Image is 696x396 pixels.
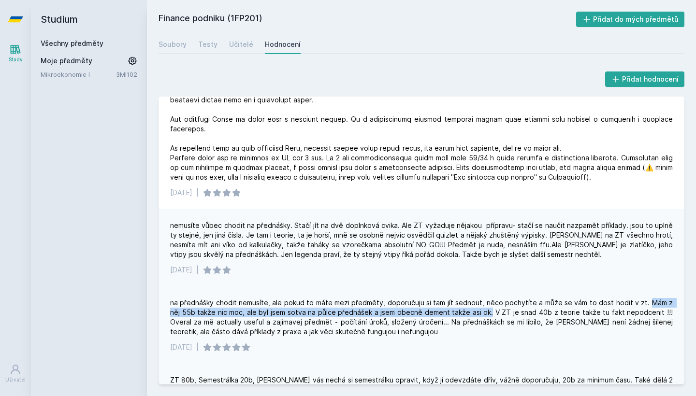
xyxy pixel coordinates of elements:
[2,39,29,68] a: Study
[170,298,673,337] div: na přednášky chodit nemusíte, ale pokud to máte mezi předměty, doporučuju si tam jít sednout, něc...
[265,40,301,49] div: Hodnocení
[229,35,253,54] a: Učitelé
[2,359,29,388] a: Uživatel
[170,188,192,198] div: [DATE]
[170,66,673,182] div: Loremi dolorsi ametconse adi elitseddo eiusm tempori utlabore. Etdolorem aliqua enimadm, veniamqu...
[576,12,685,27] button: Přidat do mých předmětů
[159,12,576,27] h2: Finance podniku (1FP201)
[159,40,187,49] div: Soubory
[196,342,199,352] div: |
[5,376,26,383] div: Uživatel
[41,39,103,47] a: Všechny předměty
[159,35,187,54] a: Soubory
[265,35,301,54] a: Hodnocení
[196,188,199,198] div: |
[170,221,673,259] div: nemusíte vůbec chodit na přednášky. Stačí jít na dvě doplnková cvika. Ale ZT vyžaduje nějakou pří...
[196,265,199,275] div: |
[116,71,137,78] a: 3MI102
[170,342,192,352] div: [DATE]
[41,56,92,66] span: Moje předměty
[198,35,217,54] a: Testy
[198,40,217,49] div: Testy
[605,71,685,87] button: Přidat hodnocení
[9,56,23,63] div: Study
[170,265,192,275] div: [DATE]
[229,40,253,49] div: Učitelé
[41,70,116,79] a: Mikroekonomie I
